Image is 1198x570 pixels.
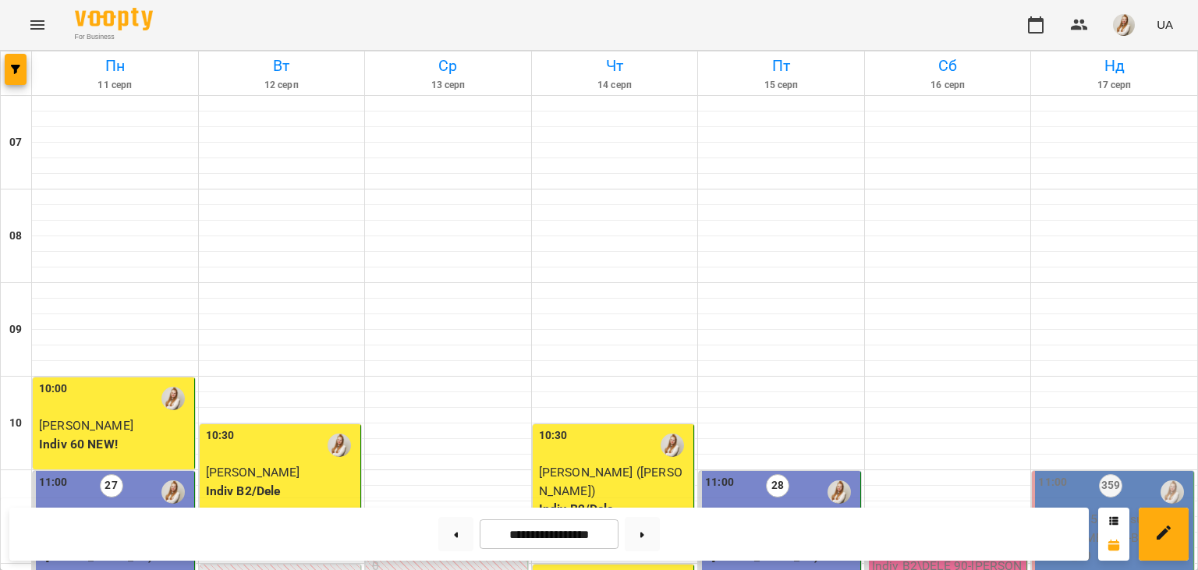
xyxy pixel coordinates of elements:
[1150,10,1179,39] button: UA
[19,6,56,44] button: Menu
[1099,474,1122,497] label: 359
[161,480,185,504] img: Адамович Вікторія
[100,474,123,497] label: 27
[1113,14,1135,36] img: db46d55e6fdf8c79d257263fe8ff9f52.jpeg
[1038,474,1067,491] label: 11:00
[39,381,68,398] label: 10:00
[1161,480,1184,504] img: Адамович Вікторія
[201,78,363,93] h6: 12 серп
[534,54,696,78] h6: Чт
[328,434,351,457] img: Адамович Вікторія
[539,465,682,498] span: [PERSON_NAME] ([PERSON_NAME])
[39,474,68,491] label: 11:00
[39,418,133,433] span: [PERSON_NAME]
[206,427,235,444] label: 10:30
[9,415,22,432] h6: 10
[206,465,300,480] span: [PERSON_NAME]
[1033,78,1195,93] h6: 17 серп
[534,78,696,93] h6: 14 серп
[1157,16,1173,33] span: UA
[867,54,1029,78] h6: Сб
[867,78,1029,93] h6: 16 серп
[39,435,191,454] p: Indiv 60 NEW!
[9,134,22,151] h6: 07
[161,387,185,410] img: Адамович Вікторія
[828,480,851,504] img: Адамович Вікторія
[1033,54,1195,78] h6: Нд
[661,434,684,457] img: Адамович Вікторія
[201,54,363,78] h6: Вт
[75,32,153,42] span: For Business
[700,78,862,93] h6: 15 серп
[700,54,862,78] h6: Пт
[705,474,734,491] label: 11:00
[9,321,22,338] h6: 09
[34,78,196,93] h6: 11 серп
[367,54,529,78] h6: Ср
[9,228,22,245] h6: 08
[367,78,529,93] h6: 13 серп
[206,482,358,501] p: Indiv B2/Dele
[75,8,153,30] img: Voopty Logo
[34,54,196,78] h6: Пн
[766,474,789,497] label: 28
[539,427,568,444] label: 10:30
